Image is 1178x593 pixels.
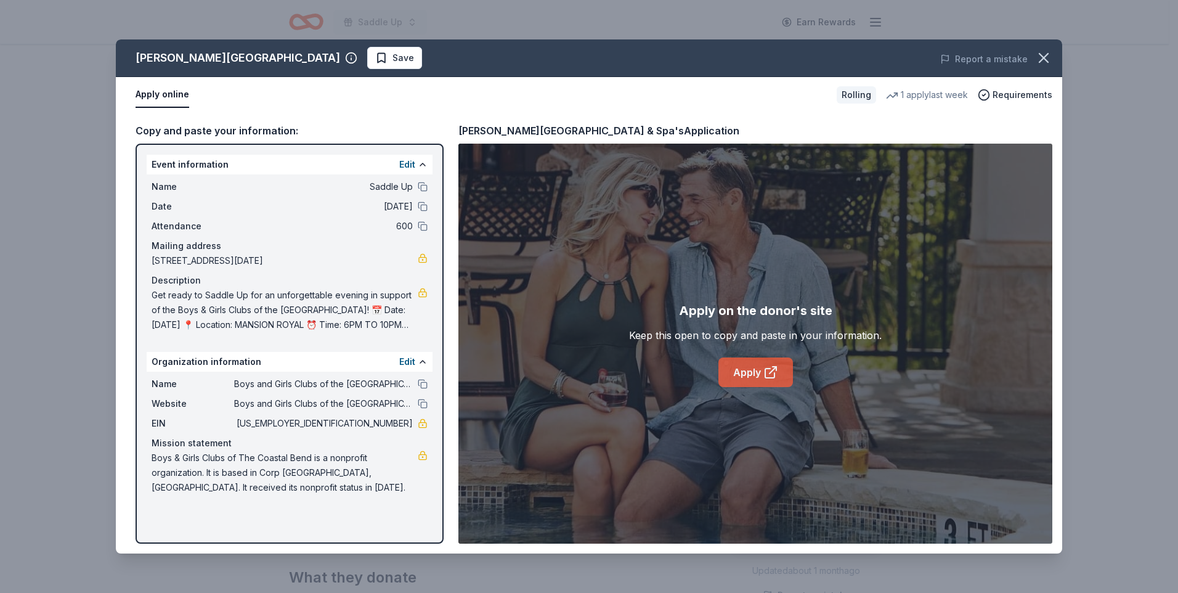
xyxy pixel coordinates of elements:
[152,199,234,214] span: Date
[234,219,413,234] span: 600
[234,179,413,194] span: Saddle Up
[152,416,234,431] span: EIN
[152,253,418,268] span: [STREET_ADDRESS][DATE]
[152,451,418,495] span: Boys & Girls Clubs of The Coastal Bend is a nonprofit organization. It is based in Corp [GEOGRAPH...
[940,52,1028,67] button: Report a mistake
[147,155,433,174] div: Event information
[147,352,433,372] div: Organization information
[152,179,234,194] span: Name
[629,328,882,343] div: Keep this open to copy and paste in your information.
[993,88,1052,102] span: Requirements
[152,396,234,411] span: Website
[399,157,415,172] button: Edit
[234,377,413,391] span: Boys and Girls Clubs of the [GEOGRAPHIC_DATA]
[152,239,428,253] div: Mailing address
[234,396,413,411] span: Boys and Girls Clubs of the [GEOGRAPHIC_DATA]
[152,288,418,332] span: Get ready to Saddle Up for an unforgettable evening in support of the Boys & Girls Clubs of the [...
[367,47,422,69] button: Save
[152,219,234,234] span: Attendance
[136,123,444,139] div: Copy and paste your information:
[234,199,413,214] span: [DATE]
[837,86,876,104] div: Rolling
[679,301,832,321] div: Apply on the donor's site
[136,82,189,108] button: Apply online
[152,377,234,391] span: Name
[392,51,414,65] span: Save
[136,48,340,68] div: [PERSON_NAME][GEOGRAPHIC_DATA]
[458,123,739,139] div: [PERSON_NAME][GEOGRAPHIC_DATA] & Spa's Application
[399,354,415,369] button: Edit
[152,436,428,451] div: Mission statement
[978,88,1052,102] button: Requirements
[234,416,413,431] span: [US_EMPLOYER_IDENTIFICATION_NUMBER]
[718,358,793,387] a: Apply
[886,88,968,102] div: 1 apply last week
[152,273,428,288] div: Description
